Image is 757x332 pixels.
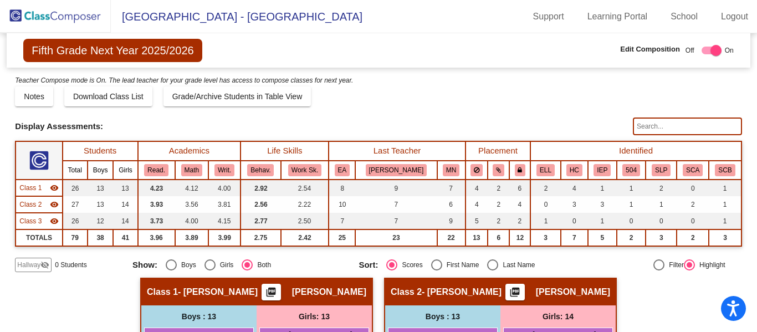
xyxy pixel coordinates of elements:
button: EA [335,164,350,176]
td: 8 [329,180,355,196]
span: - [PERSON_NAME] [422,287,502,298]
td: 9 [355,180,437,196]
span: Grade/Archive Students in Table View [172,92,303,101]
td: 2 [488,180,509,196]
span: Edit Composition [620,44,680,55]
th: Mary Nordwall [437,161,466,180]
th: Boys [88,161,114,180]
td: 3 [646,229,677,246]
button: Behav. [247,164,274,176]
span: Class 1 [147,287,178,298]
td: 2 [509,213,530,229]
th: Keep away students [466,161,488,180]
div: Scores [397,260,422,270]
th: Student Concern Plan - Academics [677,161,709,180]
td: 1 [709,180,741,196]
td: 2 [677,229,709,246]
td: Staci Hale - Staci Hale [16,196,62,213]
button: Print Students Details [262,284,281,300]
div: Both [253,260,271,270]
div: Girls [216,260,234,270]
th: Individualized Education Plan [588,161,617,180]
div: Girls: 13 [257,305,372,328]
input: Search... [633,118,742,135]
mat-icon: visibility [50,217,59,226]
th: 504 Plan [617,161,646,180]
td: 3 [588,196,617,213]
th: Student Concern Plan - Behavior [709,161,741,180]
td: 3.99 [208,229,241,246]
td: 5 [588,229,617,246]
th: Speech-Services Only [646,161,677,180]
th: Highly Capable [561,161,588,180]
span: Sort: [359,260,378,270]
mat-radio-group: Select an option [359,259,576,270]
th: Girls [113,161,137,180]
td: 23 [355,229,437,246]
td: 4 [466,180,488,196]
span: On [725,45,734,55]
td: 5 [466,213,488,229]
span: Download Class List [73,92,144,101]
th: Julia Altenhofen [355,161,437,180]
th: Academics [138,141,241,161]
span: [PERSON_NAME] [292,287,366,298]
a: Support [524,8,573,25]
td: 4.00 [208,180,241,196]
td: 2 [617,229,646,246]
div: Boys [177,260,196,270]
button: [PERSON_NAME] [366,164,427,176]
th: Life Skills [241,141,329,161]
button: SCB [715,164,735,176]
td: 0 [530,196,560,213]
div: Girls: 14 [500,305,616,328]
th: Last Teacher [329,141,465,161]
td: Natalie Coble - Natalie Coble [16,180,62,196]
td: 2.92 [241,180,280,196]
th: Students [63,141,138,161]
div: First Name [442,260,479,270]
span: Display Assessments: [15,121,103,131]
span: Show: [132,260,157,270]
td: 14 [113,213,137,229]
button: Work Sk. [288,164,321,176]
button: Download Class List [64,86,152,106]
button: Grade/Archive Students in Table View [163,86,311,106]
td: 2 [646,180,677,196]
td: 4.23 [138,180,175,196]
td: 27 [63,196,88,213]
td: 2 [677,196,709,213]
td: 1 [709,196,741,213]
td: 13 [88,196,114,213]
mat-icon: visibility_off [40,261,49,269]
td: 2.77 [241,213,280,229]
td: 13 [466,229,488,246]
div: Boys : 13 [385,305,500,328]
td: 2 [488,196,509,213]
td: 1 [530,213,560,229]
span: - [PERSON_NAME] [178,287,258,298]
td: TOTALS [16,229,62,246]
th: Keep with students [488,161,509,180]
span: Off [686,45,694,55]
button: HC [566,164,582,176]
mat-radio-group: Select an option [132,259,350,270]
button: Print Students Details [505,284,525,300]
td: 12 [509,229,530,246]
button: SLP [652,164,671,176]
button: SCA [683,164,703,176]
td: 3.93 [138,196,175,213]
th: Keep with teacher [509,161,530,180]
td: 26 [63,213,88,229]
td: 4.00 [175,213,209,229]
button: MN [443,164,459,176]
i: Teacher Compose mode is On. The lead teacher for your grade level has access to compose classes f... [15,76,353,84]
td: 3.56 [175,196,209,213]
span: Notes [24,92,44,101]
td: 4 [561,180,588,196]
td: 0 [677,213,709,229]
mat-icon: picture_as_pdf [264,287,278,302]
td: 1 [646,196,677,213]
td: 12 [88,213,114,229]
td: 0 [646,213,677,229]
